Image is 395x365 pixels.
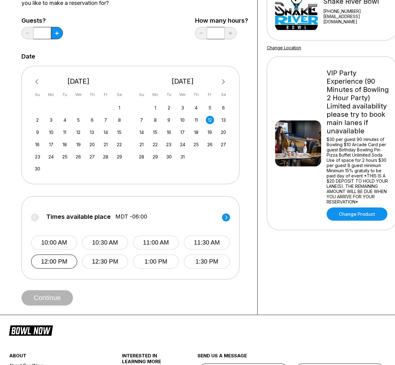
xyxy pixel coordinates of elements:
[178,153,187,161] div: Choose Wednesday, December 31st, 2025
[102,153,110,161] div: Choose Friday, November 28th, 2025
[151,116,159,124] div: Choose Monday, December 8th, 2025
[47,153,55,161] div: Choose Monday, November 24th, 2025
[178,104,187,112] div: Choose Wednesday, December 3rd, 2025
[115,90,124,99] div: Sa
[88,153,96,161] div: Choose Thursday, November 27th, 2025
[137,153,146,161] div: Choose Sunday, December 28th, 2025
[33,77,42,87] button: Previous Month
[82,235,128,250] button: 10:30 AM
[197,353,386,363] div: send us a message
[151,153,159,161] div: Choose Monday, December 29th, 2025
[47,128,55,136] div: Choose Monday, November 10th, 2025
[47,140,55,149] div: Choose Monday, November 17th, 2025
[115,153,124,161] div: Choose Saturday, November 29th, 2025
[21,17,63,24] label: Guests?
[135,77,230,86] div: [DATE]
[133,254,179,269] button: 1:00 PM
[165,104,173,112] div: Choose Tuesday, December 2nd, 2025
[88,128,96,136] div: Choose Thursday, November 13th, 2025
[219,90,228,99] div: Sa
[115,140,124,149] div: Choose Saturday, November 22nd, 2025
[165,128,173,136] div: Choose Tuesday, December 16th, 2025
[88,116,96,124] div: Choose Thursday, November 6th, 2025
[165,116,173,124] div: Choose Tuesday, December 9th, 2025
[206,104,214,112] div: Choose Friday, December 5th, 2025
[323,9,389,14] div: [PHONE_NUMBER]
[165,153,173,161] div: Choose Tuesday, December 30th, 2025
[192,140,200,149] div: Choose Thursday, December 25th, 2025
[115,213,147,220] span: MDT -06:00
[47,116,55,124] div: Choose Monday, November 3rd, 2025
[206,90,214,99] div: Fr
[137,140,146,149] div: Choose Sunday, December 21st, 2025
[33,90,42,99] div: Su
[74,116,82,124] div: Choose Wednesday, November 5th, 2025
[33,165,42,173] div: Choose Sunday, November 30th, 2025
[33,116,42,124] div: Choose Sunday, November 2nd, 2025
[192,116,200,124] div: Choose Thursday, December 11th, 2025
[133,235,179,250] button: 11:00 AM
[178,116,187,124] div: Choose Wednesday, December 10th, 2025
[61,153,69,161] div: Choose Tuesday, November 25th, 2025
[102,140,110,149] div: Choose Friday, November 21st, 2025
[184,235,230,250] button: 11:30 AM
[151,128,159,136] div: Choose Monday, December 15th, 2025
[74,128,82,136] div: Choose Wednesday, November 12th, 2025
[61,90,69,99] div: Tu
[82,254,128,269] button: 12:30 PM
[219,128,228,136] div: Choose Saturday, December 20th, 2025
[178,140,187,149] div: Choose Wednesday, December 24th, 2025
[192,90,200,99] div: Th
[21,53,35,60] label: Date
[115,104,124,112] div: Choose Saturday, November 1st, 2025
[137,90,146,99] div: Su
[74,90,82,99] div: We
[206,116,214,124] div: Choose Friday, December 12th, 2025
[206,128,214,136] div: Choose Friday, December 19th, 2025
[137,128,146,136] div: Choose Sunday, December 14th, 2025
[47,90,55,99] div: Mo
[33,128,42,136] div: Choose Sunday, November 9th, 2025
[219,104,228,112] div: Choose Saturday, December 6th, 2025
[31,77,126,86] div: [DATE]
[88,90,96,99] div: Th
[327,137,389,204] div: $30 per guest 90 minutes of Bowling $10 Arcade Card per guest Birthday Bowling Pin Pizza Buffet U...
[31,235,77,250] button: 10:00 AM
[178,128,187,136] div: Choose Wednesday, December 17th, 2025
[46,213,111,220] span: Times available place
[219,77,228,87] button: Next Month
[61,116,69,124] div: Choose Tuesday, November 4th, 2025
[219,116,228,124] div: Choose Saturday, December 13th, 2025
[219,140,228,149] div: Choose Saturday, December 27th, 2025
[267,45,301,50] a: Change Location
[192,128,200,136] div: Choose Thursday, December 18th, 2025
[31,254,77,269] button: 12:00 PM
[9,353,103,362] div: about
[61,140,69,149] div: Choose Tuesday, November 18th, 2025
[178,90,187,99] div: We
[165,90,173,99] div: Tu
[327,207,387,221] a: Change Product
[323,14,389,24] a: [EMAIL_ADDRESS][DOMAIN_NAME]
[275,120,321,166] img: VIP Party Experience (90 Minutes of Bowling 2 Hour Party) Limited availability please try to book...
[206,140,214,149] div: Choose Friday, December 26th, 2025
[61,128,69,136] div: Choose Tuesday, November 11th, 2025
[33,140,42,149] div: Choose Sunday, November 16th, 2025
[184,254,230,269] button: 1:30 PM
[151,140,159,149] div: Choose Monday, December 22nd, 2025
[137,103,229,161] div: month 2025-12
[74,153,82,161] div: Choose Wednesday, November 26th, 2025
[74,140,82,149] div: Choose Wednesday, November 19th, 2025
[102,128,110,136] div: Choose Friday, November 14th, 2025
[88,140,96,149] div: Choose Thursday, November 20th, 2025
[33,153,42,161] div: Choose Sunday, November 23rd, 2025
[137,116,146,124] div: Choose Sunday, December 7th, 2025
[33,103,125,173] div: month 2025-11
[192,104,200,112] div: Choose Thursday, December 4th, 2025
[115,128,124,136] div: Choose Saturday, November 15th, 2025
[327,69,389,135] div: VIP Party Experience (90 Minutes of Bowling 2 Hour Party) Limited availability please try to book...
[165,140,173,149] div: Choose Tuesday, December 23rd, 2025
[195,17,248,24] label: How many hours?
[115,116,124,124] div: Choose Saturday, November 8th, 2025
[102,116,110,124] div: Choose Friday, November 7th, 2025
